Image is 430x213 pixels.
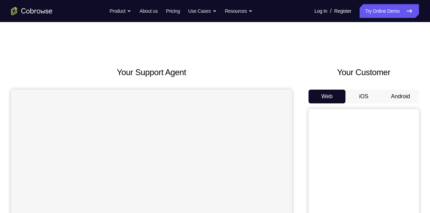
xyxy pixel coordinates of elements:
span: / [330,7,331,15]
a: Pricing [166,4,180,18]
button: iOS [345,90,382,103]
a: Try Online Demo [360,4,419,18]
button: Use Cases [188,4,216,18]
h2: Your Customer [309,66,419,79]
button: Android [382,90,419,103]
h2: Your Support Agent [11,66,292,79]
a: Log In [314,4,327,18]
button: Resources [225,4,253,18]
a: Go to the home page [11,7,52,15]
button: Product [110,4,131,18]
a: About us [139,4,157,18]
button: Web [309,90,345,103]
a: Register [334,4,351,18]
